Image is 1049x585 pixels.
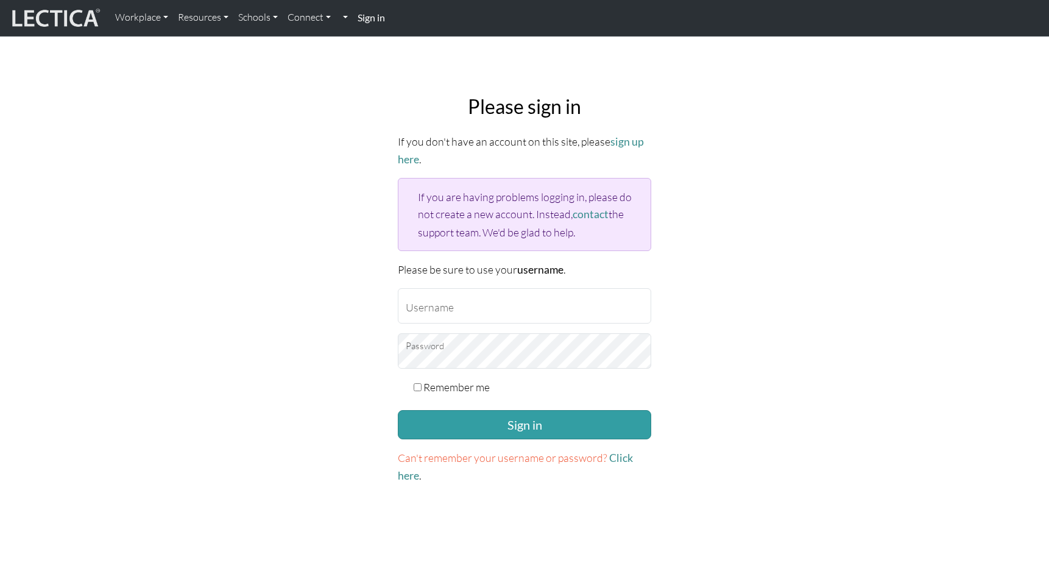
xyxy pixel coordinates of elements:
p: . [398,449,651,484]
a: Resources [173,5,233,30]
h2: Please sign in [398,95,651,118]
span: Can't remember your username or password? [398,451,607,464]
strong: Sign in [358,12,385,23]
a: Workplace [110,5,173,30]
img: lecticalive [9,7,101,30]
a: contact [573,208,609,221]
div: If you are having problems logging in, please do not create a new account. Instead, the support t... [398,178,651,250]
strong: username [517,263,563,276]
a: Sign in [353,5,390,31]
p: If you don't have an account on this site, please . [398,133,651,168]
label: Remember me [423,378,490,395]
p: Please be sure to use your . [398,261,651,278]
a: Schools [233,5,283,30]
input: Username [398,288,651,324]
button: Sign in [398,410,651,439]
a: Connect [283,5,336,30]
